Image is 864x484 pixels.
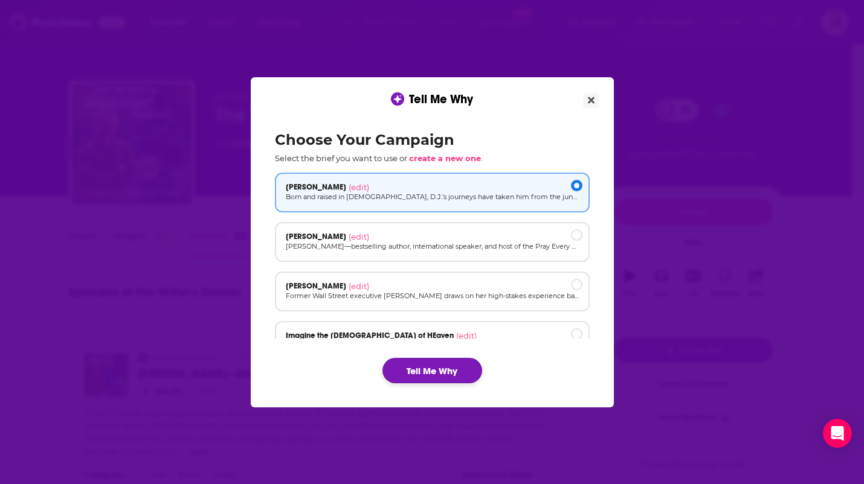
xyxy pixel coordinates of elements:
span: (edit) [349,281,369,291]
p: Select the brief you want to use or . [275,153,590,163]
span: [PERSON_NAME] [286,182,346,192]
span: Imagine the [DEMOGRAPHIC_DATA] of HEaven [286,331,454,340]
span: (edit) [456,331,477,340]
span: create a new one [409,153,481,163]
span: [PERSON_NAME] [286,232,346,241]
span: (edit) [349,182,369,192]
p: Former Wall Street executive [PERSON_NAME] draws on her high-stakes experience balancing career a... [286,291,579,301]
img: tell me why sparkle [393,94,402,104]
button: Tell Me Why [382,358,482,383]
span: Tell Me Why [409,92,473,107]
button: Close [583,93,599,108]
h2: Choose Your Campaign [275,131,590,148]
span: [PERSON_NAME] [286,281,346,291]
span: (edit) [349,232,369,241]
p: Born and raised in [DEMOGRAPHIC_DATA], D.J.’s journeys have taken him from the jungles of the Ama... [286,192,579,202]
p: [PERSON_NAME]—bestselling author, international speaker, and host of the Pray Every Day podcast w... [286,241,579,252]
div: Open Intercom Messenger [823,419,852,448]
